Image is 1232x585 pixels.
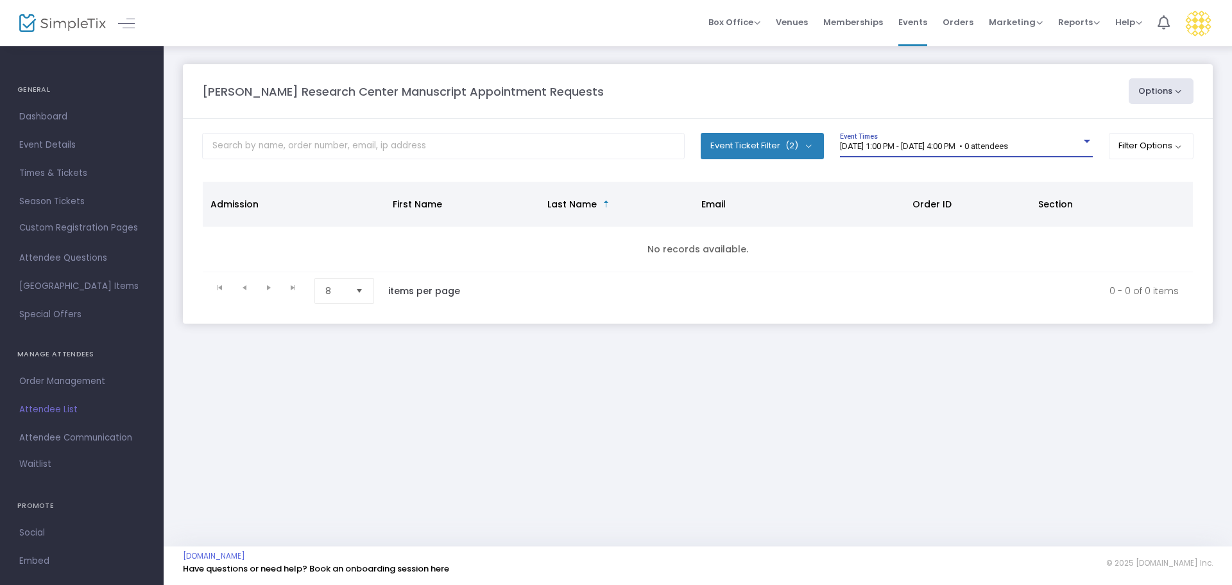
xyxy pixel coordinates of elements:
span: First Name [393,198,442,211]
span: 8 [325,284,345,297]
span: Embed [19,553,144,570]
span: Events [898,6,927,39]
span: Memberships [823,6,883,39]
h4: PROMOTE [17,493,146,519]
span: Help [1115,16,1142,28]
span: Admission [210,198,259,211]
span: Section [1038,198,1073,211]
button: Options [1129,78,1194,104]
span: [DATE] 1:00 PM - [DATE] 4:00 PM • 0 attendees [840,141,1008,151]
span: Box Office [708,16,760,28]
m-panel-title: [PERSON_NAME] Research Center Manuscript Appointment Requests [202,83,604,100]
span: Season Tickets [19,193,144,210]
button: Filter Options [1109,133,1194,159]
span: Order Management [19,373,144,390]
span: Special Offers [19,306,144,323]
h4: GENERAL [17,77,146,103]
span: Dashboard [19,109,144,125]
span: Times & Tickets [19,165,144,182]
button: Select [350,279,368,303]
span: © 2025 [DOMAIN_NAME] Inc. [1106,558,1213,568]
a: Have questions or need help? Book an onboarding session here [183,563,449,575]
span: [GEOGRAPHIC_DATA] Items [19,278,144,295]
label: items per page [388,284,460,297]
span: Venues [776,6,808,39]
input: Search by name, order number, email, ip address [202,133,685,159]
span: Email [701,198,726,211]
span: (2) [785,141,798,151]
span: Social [19,525,144,541]
span: Last Name [547,198,597,211]
span: Waitlist [19,458,51,471]
span: Order ID [912,198,952,211]
span: Reports [1058,16,1100,28]
td: No records available. [203,227,1193,272]
kendo-pager-info: 0 - 0 of 0 items [487,278,1179,304]
span: Event Details [19,137,144,153]
div: Data table [203,182,1193,272]
span: Sortable [601,199,612,209]
span: Attendee Questions [19,250,144,266]
span: Orders [943,6,973,39]
button: Event Ticket Filter(2) [701,133,824,159]
h4: MANAGE ATTENDEES [17,342,146,367]
span: Attendee Communication [19,430,144,446]
span: Marketing [989,16,1043,28]
a: [DOMAIN_NAME] [183,551,245,561]
span: Custom Registration Pages [19,222,138,234]
span: Attendee List [19,401,144,418]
